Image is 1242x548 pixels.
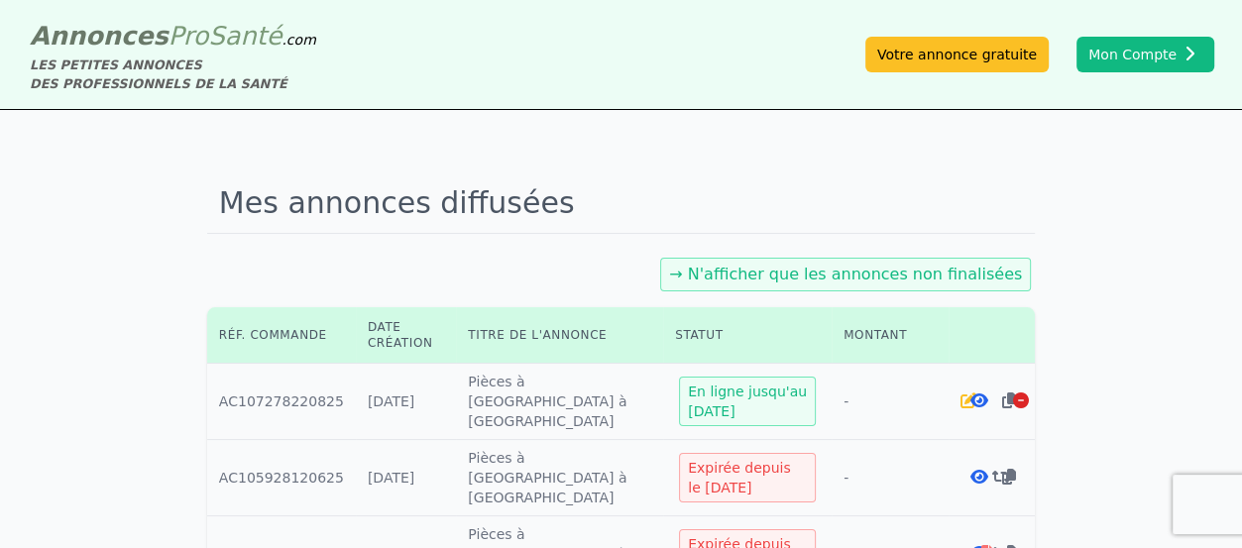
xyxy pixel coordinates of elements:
[669,265,1022,283] a: → N'afficher que les annonces non finalisées
[663,307,832,364] th: Statut
[456,440,663,516] td: Pièces à [GEOGRAPHIC_DATA] à [GEOGRAPHIC_DATA]
[865,37,1049,72] a: Votre annonce gratuite
[169,21,209,51] span: Pro
[960,392,976,408] i: Editer l'annonce
[30,21,316,51] a: AnnoncesProSanté.com
[832,440,949,516] td: -
[208,21,282,51] span: Santé
[1002,469,1016,485] i: Dupliquer l'annonce
[282,32,315,48] span: .com
[1002,392,1016,408] i: Dupliquer l'annonce
[356,440,456,516] td: [DATE]
[207,173,1035,234] h1: Mes annonces diffusées
[832,307,949,364] th: Montant
[207,307,356,364] th: Réf. commande
[30,21,169,51] span: Annonces
[30,55,316,93] div: LES PETITES ANNONCES DES PROFESSIONNELS DE LA SANTÉ
[970,469,988,485] i: Voir l'annonce
[207,440,356,516] td: AC105928120625
[991,469,1009,485] i: Renouveler la commande
[456,307,663,364] th: Titre de l'annonce
[456,364,663,440] td: Pièces à [GEOGRAPHIC_DATA] à [GEOGRAPHIC_DATA]
[356,307,456,364] th: Date création
[207,364,356,440] td: AC107278220825
[1076,37,1214,72] button: Mon Compte
[679,453,816,502] div: Expirée depuis le [DATE]
[970,392,988,408] i: Voir l'annonce
[356,364,456,440] td: [DATE]
[1013,392,1029,408] i: Arrêter la diffusion de l'annonce
[832,364,949,440] td: -
[679,377,816,426] div: En ligne jusqu'au [DATE]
